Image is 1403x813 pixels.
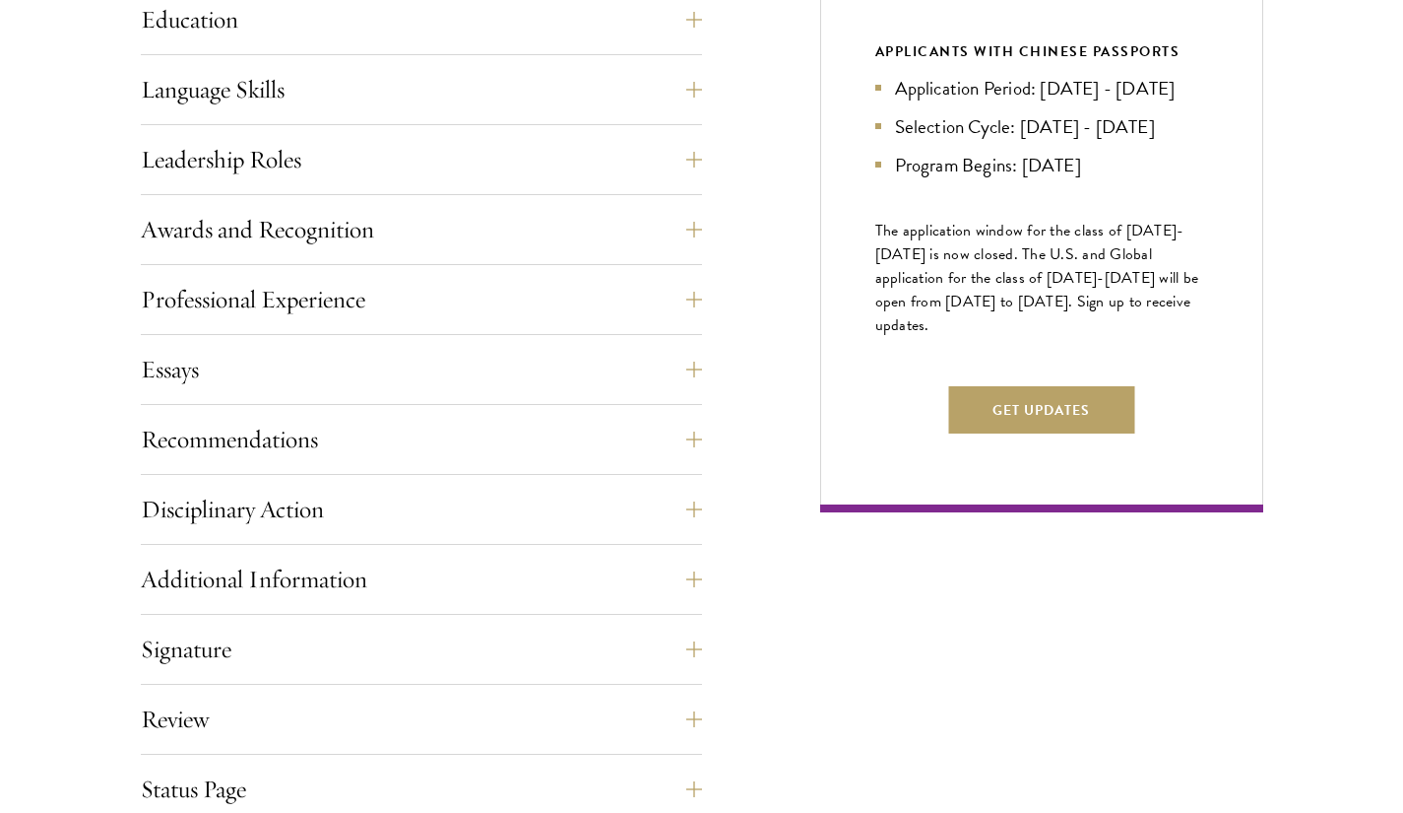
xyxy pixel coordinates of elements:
button: Professional Experience [141,276,702,323]
button: Status Page [141,766,702,813]
span: The application window for the class of [DATE]-[DATE] is now closed. The U.S. and Global applicat... [875,219,1199,337]
button: Language Skills [141,66,702,113]
button: Disciplinary Action [141,486,702,533]
button: Get Updates [948,386,1134,434]
button: Essays [141,346,702,393]
button: Additional Information [141,556,702,603]
li: Selection Cycle: [DATE] - [DATE] [875,112,1208,141]
div: APPLICANTS WITH CHINESE PASSPORTS [875,39,1208,64]
button: Awards and Recognition [141,206,702,253]
button: Leadership Roles [141,136,702,183]
button: Review [141,696,702,743]
li: Program Begins: [DATE] [875,151,1208,179]
li: Application Period: [DATE] - [DATE] [875,74,1208,102]
button: Recommendations [141,416,702,463]
button: Signature [141,626,702,673]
